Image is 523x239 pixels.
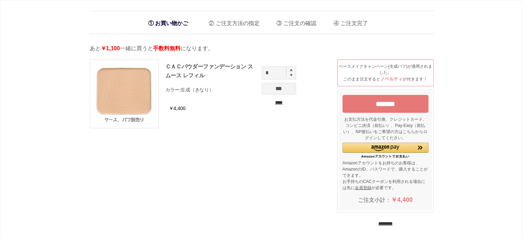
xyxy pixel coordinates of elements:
[101,45,120,51] span: ￥1,100
[342,160,428,191] p: Amazonアカウントをお持ちのお客様は、AmazonのID、パスワードで、購入することができます。 お手持ちのCACクーポンを利用される場合には先に が必要です。
[165,64,253,78] a: ＣＡＣパウダーファンデーション スムース レフィル
[355,185,371,190] a: 会員登録
[145,16,192,30] li: お買い物かご
[290,68,293,71] img: spinplus.gif
[328,14,368,29] li: ご注文完了
[342,193,428,207] div: ご注文小計：
[342,143,428,158] div: Amazon Pay - Amazonアカウントをお使いください
[271,14,316,29] li: ご注文の確認
[380,76,403,82] span: ノベルティ
[204,14,260,29] li: ご注文方法の指定
[165,87,258,93] p: カラー:
[342,116,428,141] p: お支払方法を代金引換、クレジットカード、コンビニ決済（前払い）、Pay-Easy（前払い）、NP後払いをご希望の方はこちらからログインしてください。
[337,59,434,86] div: ベースメイクキャンペーン(生成パフ)が適用されました。 このまま注文すると が付きます！
[153,45,181,51] span: 手数料無料
[391,196,413,203] span: ￥4,400
[290,74,293,77] img: spinminus.gif
[90,60,158,128] img: ＣＡＣパウダーファンデーション スムース レフィル
[90,44,434,53] p: あと 一緒に買うと になります。
[181,87,214,93] span: 生成（きなり）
